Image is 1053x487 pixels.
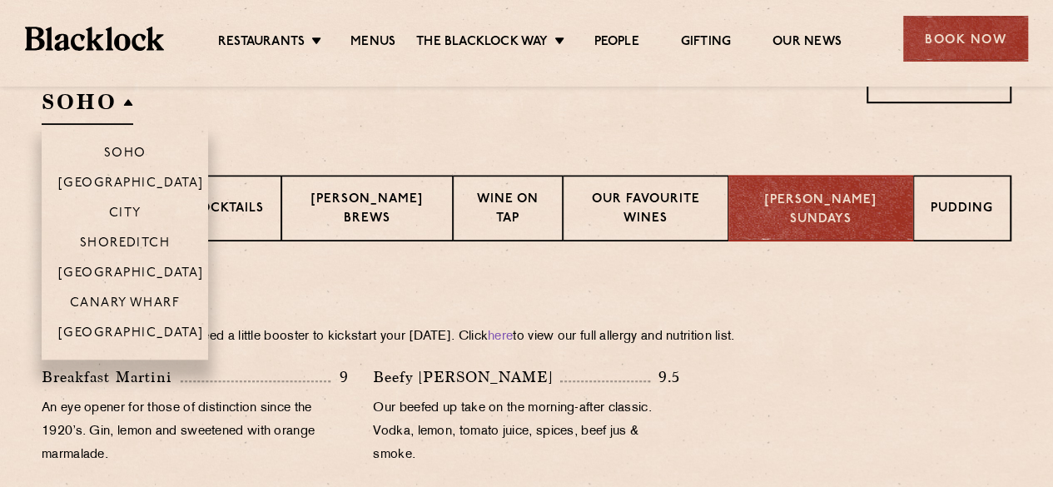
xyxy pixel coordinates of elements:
[58,266,204,283] p: [GEOGRAPHIC_DATA]
[650,366,680,388] p: 9.5
[80,236,171,253] p: Shoreditch
[109,206,142,223] p: City
[580,191,712,230] p: Our favourite wines
[373,397,679,467] p: Our beefed up take on the morning-after classic. Vodka, lemon, tomato juice, spices, beef jus & s...
[373,365,560,389] p: Beefy [PERSON_NAME]
[746,191,896,229] p: [PERSON_NAME] Sundays
[104,147,147,163] p: Soho
[488,330,513,343] a: here
[58,176,204,193] p: [GEOGRAPHIC_DATA]
[931,200,993,221] p: Pudding
[42,325,1011,349] p: If you had a big [DATE] or need a little booster to kickstart your [DATE]. Click to view our full...
[330,366,348,388] p: 9
[772,34,842,52] a: Our News
[70,296,180,313] p: Canary Wharf
[42,87,133,125] h2: SOHO
[42,283,1011,305] h3: Eye openers
[42,397,348,467] p: An eye opener for those of distinction since the 1920’s. Gin, lemon and sweetened with orange mar...
[470,191,544,230] p: Wine on Tap
[190,200,264,221] p: Cocktails
[25,27,164,50] img: BL_Textured_Logo-footer-cropped.svg
[350,34,395,52] a: Menus
[42,365,181,389] p: Breakfast Martini
[416,34,548,52] a: The Blacklock Way
[299,191,435,230] p: [PERSON_NAME] Brews
[903,16,1028,62] div: Book Now
[594,34,638,52] a: People
[218,34,305,52] a: Restaurants
[681,34,731,52] a: Gifting
[58,326,204,343] p: [GEOGRAPHIC_DATA]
